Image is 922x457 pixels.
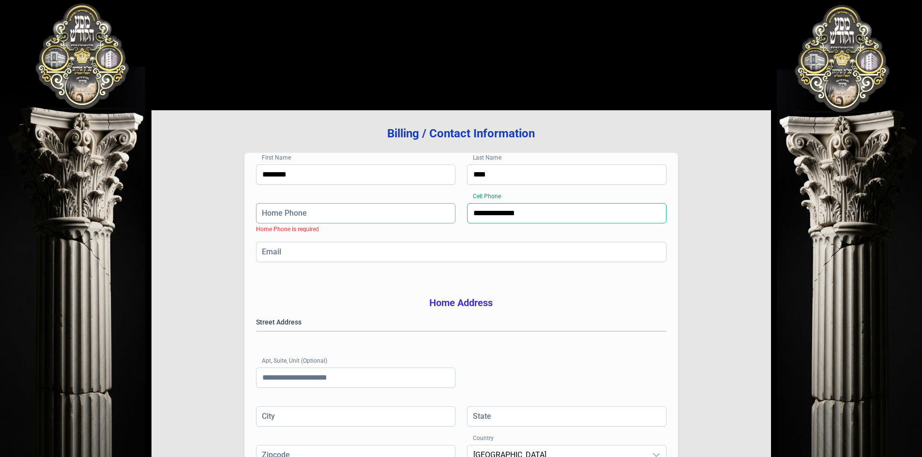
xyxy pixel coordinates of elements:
span: Home Phone is required [256,226,319,233]
h3: Billing / Contact Information [167,126,756,141]
h3: Home Address [256,296,666,310]
label: Street Address [256,317,666,327]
